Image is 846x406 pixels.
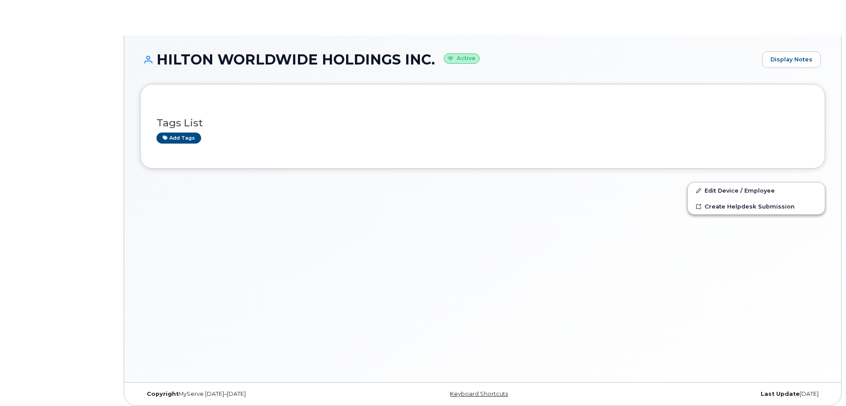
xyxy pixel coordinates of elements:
div: MyServe [DATE]–[DATE] [140,391,369,398]
h3: Tags List [156,118,809,129]
strong: Last Update [761,391,800,397]
a: Edit Device / Employee [688,182,825,198]
a: Keyboard Shortcuts [450,391,508,397]
small: Active [444,53,480,64]
div: [DATE] [597,391,825,398]
a: Display Notes [762,51,821,68]
a: Create Helpdesk Submission [688,198,825,214]
strong: Copyright [147,391,179,397]
h1: HILTON WORLDWIDE HOLDINGS INC. [140,52,758,67]
a: Add tags [156,133,201,144]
